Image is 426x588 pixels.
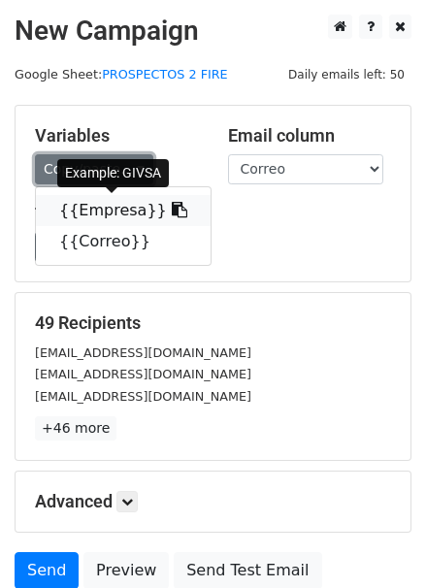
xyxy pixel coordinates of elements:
a: PROSPECTOS 2 FIRE [102,67,227,82]
iframe: Chat Widget [329,495,426,588]
small: Google Sheet: [15,67,228,82]
div: Example: GIVSA [57,159,169,187]
h2: New Campaign [15,15,411,48]
div: Widget de chat [329,495,426,588]
a: {{Correo}} [36,226,211,257]
h5: 49 Recipients [35,312,391,334]
small: [EMAIL_ADDRESS][DOMAIN_NAME] [35,389,251,404]
small: [EMAIL_ADDRESS][DOMAIN_NAME] [35,367,251,381]
span: Daily emails left: 50 [281,64,411,85]
h5: Email column [228,125,392,147]
small: [EMAIL_ADDRESS][DOMAIN_NAME] [35,345,251,360]
h5: Variables [35,125,199,147]
a: Daily emails left: 50 [281,67,411,82]
a: +46 more [35,416,116,441]
h5: Advanced [35,491,391,512]
a: Copy/paste... [35,154,153,184]
a: {{Empresa}} [36,195,211,226]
